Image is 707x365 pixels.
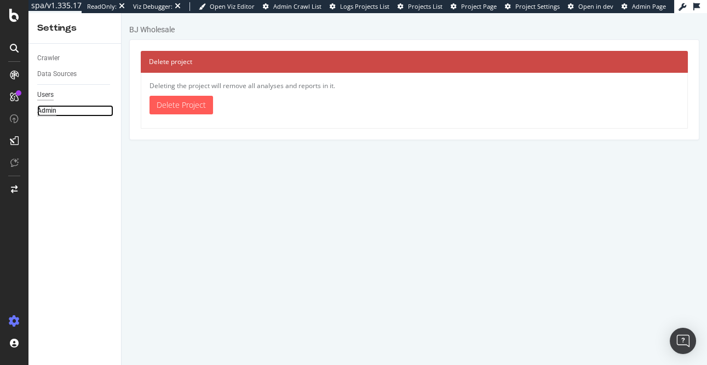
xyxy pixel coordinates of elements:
[263,2,321,11] a: Admin Crawl List
[37,89,54,101] div: Users
[199,2,255,11] a: Open Viz Editor
[632,2,666,10] span: Admin Page
[408,2,442,10] span: Projects List
[37,22,112,34] div: Settings
[398,2,442,11] a: Projects List
[133,2,173,11] div: Viz Debugger:
[37,53,60,64] div: Crawler
[515,2,560,10] span: Project Settings
[27,43,558,54] h4: Delete project
[210,2,255,10] span: Open Viz Editor
[670,328,696,354] div: Open Intercom Messenger
[37,89,113,101] a: Users
[37,53,113,64] a: Crawler
[578,2,613,10] span: Open in dev
[37,105,56,117] div: Admin
[330,2,389,11] a: Logs Projects List
[37,68,113,80] a: Data Sources
[461,2,497,10] span: Project Page
[8,11,53,22] div: BJ Wholesale
[568,2,613,11] a: Open in dev
[340,2,389,10] span: Logs Projects List
[37,105,113,117] a: Admin
[37,68,77,80] div: Data Sources
[273,2,321,10] span: Admin Crawl List
[505,2,560,11] a: Project Settings
[622,2,666,11] a: Admin Page
[451,2,497,11] a: Project Page
[28,68,557,77] p: Deleting the project will remove all analyses and reports in it.
[87,2,117,11] div: ReadOnly:
[28,83,91,101] a: Delete Project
